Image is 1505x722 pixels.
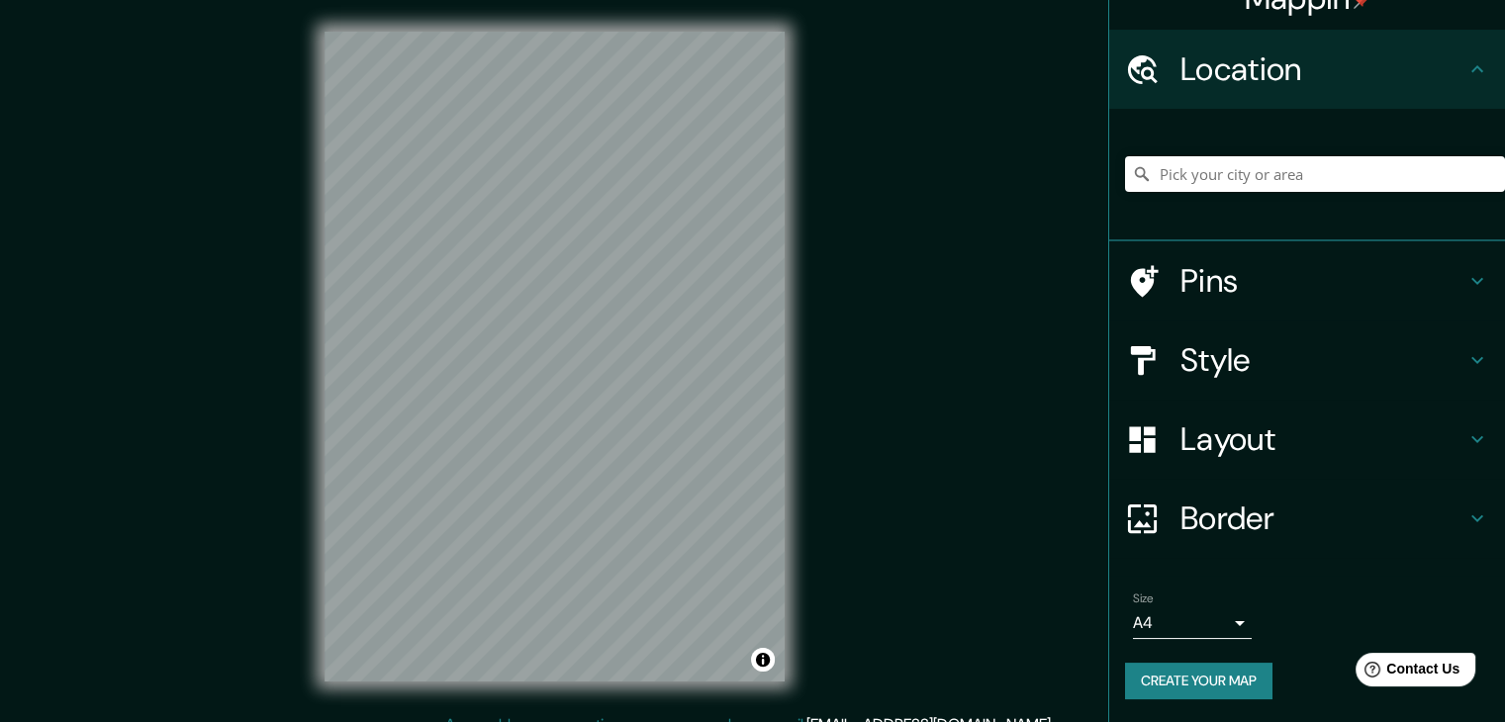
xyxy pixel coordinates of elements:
button: Create your map [1125,663,1272,699]
input: Pick your city or area [1125,156,1505,192]
button: Toggle attribution [751,648,775,672]
div: Style [1109,320,1505,400]
h4: Border [1180,498,1465,538]
h4: Pins [1180,261,1465,301]
canvas: Map [325,32,785,681]
div: Pins [1109,241,1505,320]
label: Size [1133,590,1154,607]
h4: Layout [1180,419,1465,459]
div: Layout [1109,400,1505,479]
div: A4 [1133,607,1252,639]
h4: Location [1180,49,1465,89]
div: Location [1109,30,1505,109]
h4: Style [1180,340,1465,380]
div: Border [1109,479,1505,558]
iframe: Help widget launcher [1329,645,1483,700]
